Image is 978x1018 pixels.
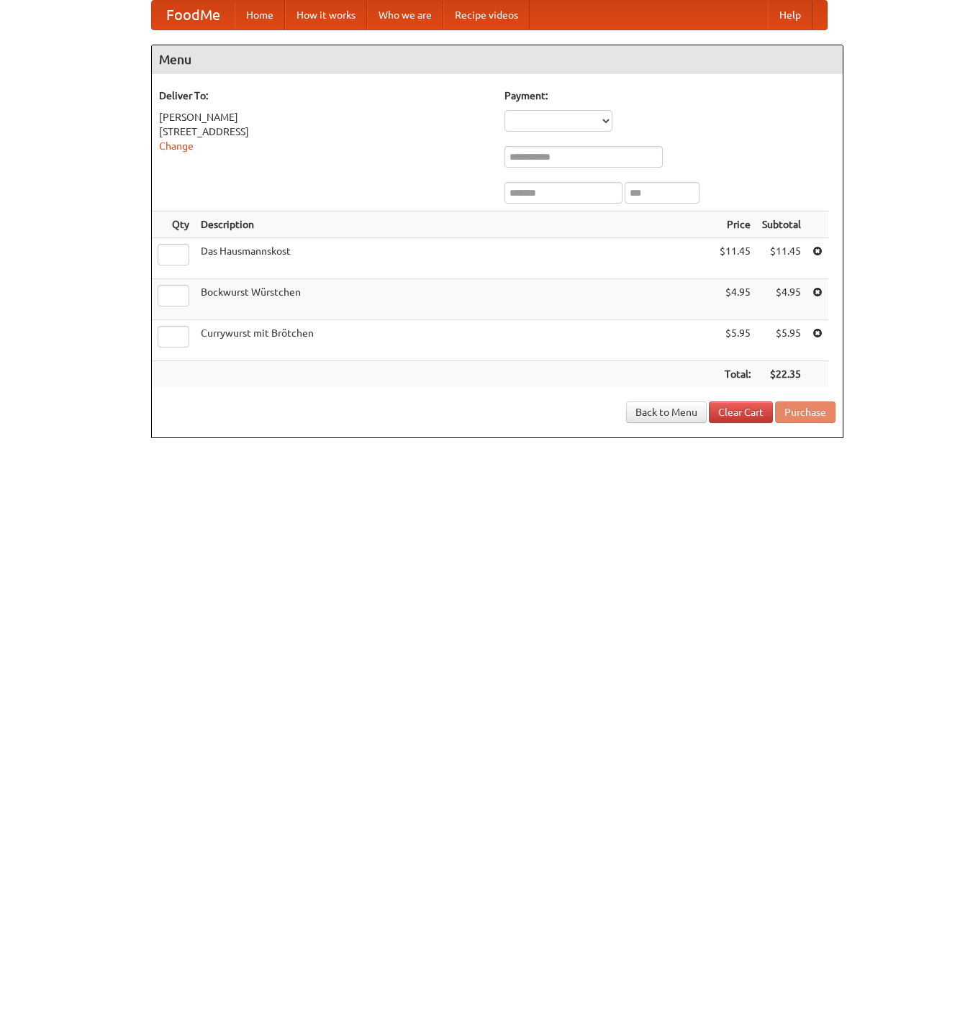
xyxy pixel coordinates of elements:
[195,279,714,320] td: Bockwurst Würstchen
[159,110,490,124] div: [PERSON_NAME]
[756,361,807,388] th: $22.35
[756,320,807,361] td: $5.95
[195,238,714,279] td: Das Hausmannskost
[775,401,836,423] button: Purchase
[195,212,714,238] th: Description
[714,361,756,388] th: Total:
[152,1,235,29] a: FoodMe
[285,1,367,29] a: How it works
[756,279,807,320] td: $4.95
[443,1,530,29] a: Recipe videos
[709,401,773,423] a: Clear Cart
[159,124,490,139] div: [STREET_ADDRESS]
[159,140,194,152] a: Change
[768,1,812,29] a: Help
[756,238,807,279] td: $11.45
[152,212,195,238] th: Qty
[152,45,843,74] h4: Menu
[714,238,756,279] td: $11.45
[714,279,756,320] td: $4.95
[195,320,714,361] td: Currywurst mit Brötchen
[367,1,443,29] a: Who we are
[159,88,490,103] h5: Deliver To:
[714,212,756,238] th: Price
[626,401,707,423] a: Back to Menu
[756,212,807,238] th: Subtotal
[504,88,836,103] h5: Payment:
[714,320,756,361] td: $5.95
[235,1,285,29] a: Home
